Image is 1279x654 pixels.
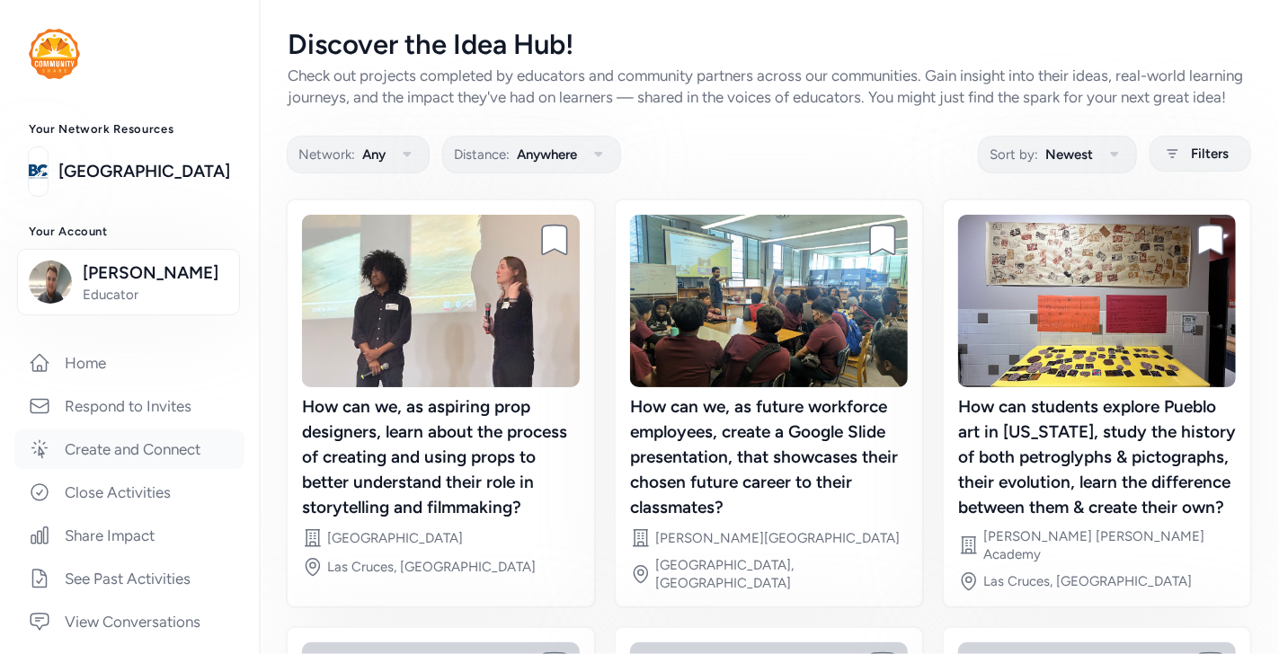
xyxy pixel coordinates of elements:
span: Newest [1045,144,1093,165]
div: [GEOGRAPHIC_DATA] [327,529,463,547]
div: Las Cruces, [GEOGRAPHIC_DATA] [983,572,1192,590]
img: image [630,215,908,387]
button: Network:Any [287,136,430,173]
a: Share Impact [14,516,244,555]
h3: Your Network Resources [29,122,230,137]
div: How can students explore Pueblo art in [US_STATE], study the history of both petroglyphs & pictog... [958,394,1236,520]
div: [PERSON_NAME][GEOGRAPHIC_DATA] [655,529,900,547]
span: Network: [298,144,355,165]
a: Respond to Invites [14,386,244,426]
a: View Conversations [14,602,244,641]
div: [GEOGRAPHIC_DATA], [GEOGRAPHIC_DATA] [655,556,908,592]
span: Any [362,144,386,165]
button: Distance:Anywhere [442,136,621,173]
div: Discover the Idea Hub! [288,29,1250,61]
a: See Past Activities [14,559,244,598]
div: How can we, as aspiring prop designers, learn about the process of creating and using props to be... [302,394,580,520]
img: image [958,215,1236,387]
a: Home [14,343,244,383]
span: Educator [83,286,228,304]
span: Filters [1191,143,1229,164]
img: image [302,215,580,387]
div: Check out projects completed by educators and community partners across our communities. Gain ins... [288,65,1250,108]
span: Anywhere [517,144,577,165]
div: How can we, as future workforce employees, create a Google Slide presentation, that showcases the... [630,394,908,520]
div: [PERSON_NAME] [PERSON_NAME] Academy [983,527,1236,563]
a: Create and Connect [14,429,244,469]
img: logo [29,152,48,191]
div: Las Cruces, [GEOGRAPHIC_DATA] [327,558,536,576]
span: Distance: [454,144,510,165]
span: Sort by: [990,144,1038,165]
span: [PERSON_NAME] [83,261,228,286]
button: Sort by:Newest [978,136,1137,173]
a: [GEOGRAPHIC_DATA] [58,159,230,184]
img: logo [29,29,80,79]
a: Close Activities [14,473,244,512]
button: [PERSON_NAME]Educator [17,249,240,315]
h3: Your Account [29,225,230,239]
